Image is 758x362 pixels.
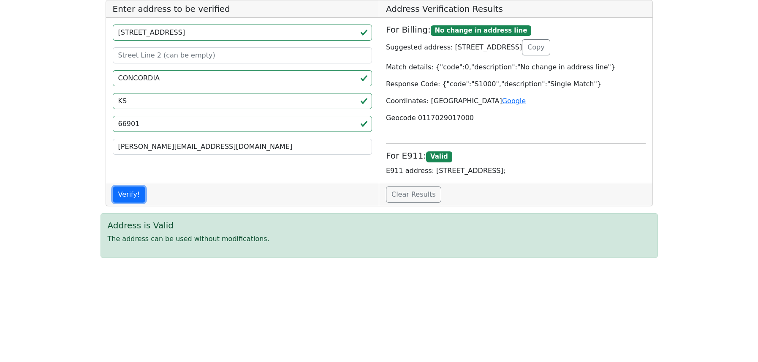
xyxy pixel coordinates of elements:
[113,70,372,86] input: City
[379,0,652,18] h5: Address Verification Results
[386,62,646,72] p: Match details: {"code":0,"description":"No change in address line"}
[386,39,646,55] p: Suggested address: [STREET_ADDRESS]
[113,47,372,63] input: Street Line 2 (can be empty)
[113,25,372,41] input: Street Line 1
[113,93,372,109] input: 2-Letter State
[426,151,452,162] span: Valid
[106,0,379,18] h5: Enter address to be verified
[386,79,646,89] p: Response Code: {"code":"S1000","description":"Single Match"}
[522,39,550,55] button: Copy
[108,234,651,244] p: The address can be used without modifications.
[431,25,532,36] span: No change in address line
[108,220,651,230] h5: Address is Valid
[386,96,646,106] p: Coordinates: [GEOGRAPHIC_DATA]
[386,151,646,162] h5: For E911:
[386,186,441,203] a: Clear Results
[386,25,646,36] h5: For Billing:
[113,116,372,132] input: ZIP code 5 or 5+4
[502,97,526,105] a: Google
[386,113,646,123] p: Geocode 0117029017000
[386,166,646,176] p: E911 address: [STREET_ADDRESS];
[113,186,146,203] button: Verify!
[113,139,372,155] input: Your Email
